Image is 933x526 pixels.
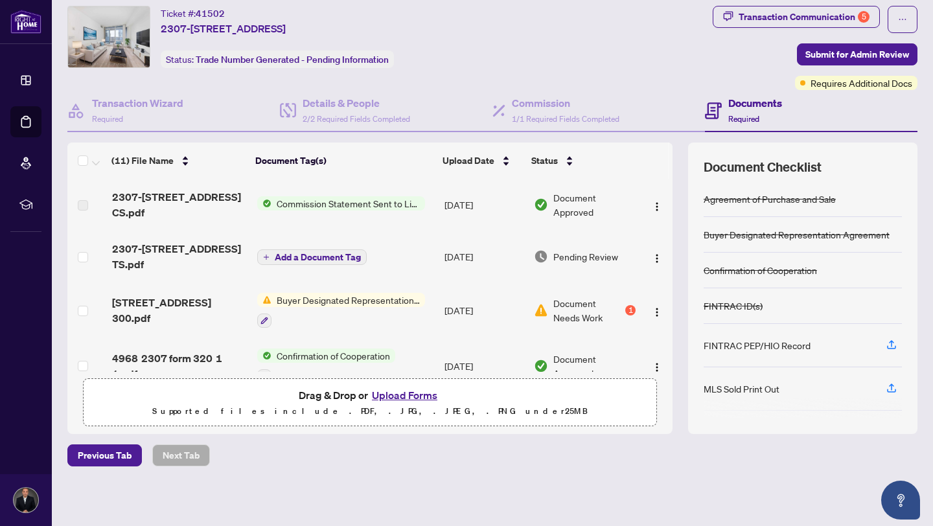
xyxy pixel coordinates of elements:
[257,293,425,328] button: Status IconBuyer Designated Representation Agreement
[152,444,210,466] button: Next Tab
[704,192,836,206] div: Agreement of Purchase and Sale
[368,387,441,404] button: Upload Forms
[739,6,870,27] div: Transaction Communication
[112,241,247,272] span: 2307-[STREET_ADDRESS] TS.pdf
[625,305,636,315] div: 1
[704,227,890,242] div: Buyer Designated Representation Agreement
[553,352,636,380] span: Document Approved
[704,263,817,277] div: Confirmation of Cooperation
[84,379,656,427] span: Drag & Drop orUpload FormsSupported files include .PDF, .JPG, .JPEG, .PNG under25MB
[303,95,410,111] h4: Details & People
[652,307,662,317] img: Logo
[652,201,662,212] img: Logo
[647,356,667,376] button: Logo
[647,246,667,267] button: Logo
[161,21,286,36] span: 2307-[STREET_ADDRESS]
[67,444,142,466] button: Previous Tab
[271,349,395,363] span: Confirmation of Cooperation
[512,95,619,111] h4: Commission
[14,488,38,512] img: Profile Icon
[257,349,395,383] button: Status IconConfirmation of Cooperation
[534,198,548,212] img: Document Status
[534,359,548,373] img: Document Status
[112,189,247,220] span: 2307-[STREET_ADDRESS] CS.pdf
[257,293,271,307] img: Status Icon
[257,196,271,211] img: Status Icon
[91,404,649,419] p: Supported files include .PDF, .JPG, .JPEG, .PNG under 25 MB
[439,231,529,282] td: [DATE]
[257,349,271,363] img: Status Icon
[704,382,779,396] div: MLS Sold Print Out
[526,143,637,179] th: Status
[652,253,662,264] img: Logo
[257,249,367,265] button: Add a Document Tag
[303,114,410,124] span: 2/2 Required Fields Completed
[728,114,759,124] span: Required
[437,143,526,179] th: Upload Date
[161,51,394,68] div: Status:
[512,114,619,124] span: 1/1 Required Fields Completed
[161,6,225,21] div: Ticket #:
[805,44,909,65] span: Submit for Admin Review
[92,114,123,124] span: Required
[78,445,132,466] span: Previous Tab
[275,253,361,262] span: Add a Document Tag
[257,196,425,211] button: Status IconCommission Statement Sent to Listing Brokerage
[553,249,618,264] span: Pending Review
[112,350,247,382] span: 4968 2307 form 320 1 1.pdf
[647,194,667,215] button: Logo
[271,293,425,307] span: Buyer Designated Representation Agreement
[263,254,270,260] span: plus
[439,282,529,338] td: [DATE]
[534,303,548,317] img: Document Status
[704,158,822,176] span: Document Checklist
[299,387,441,404] span: Drag & Drop or
[797,43,917,65] button: Submit for Admin Review
[531,154,558,168] span: Status
[196,8,225,19] span: 41502
[704,338,811,352] div: FINTRAC PEP/HIO Record
[257,249,367,266] button: Add a Document Tag
[196,54,389,65] span: Trade Number Generated - Pending Information
[68,6,150,67] img: IMG-C12170239_1.jpg
[553,190,636,219] span: Document Approved
[704,299,763,313] div: FINTRAC ID(s)
[534,249,548,264] img: Document Status
[898,15,907,24] span: ellipsis
[881,481,920,520] button: Open asap
[858,11,870,23] div: 5
[652,362,662,372] img: Logo
[728,95,782,111] h4: Documents
[443,154,494,168] span: Upload Date
[111,154,174,168] span: (11) File Name
[10,10,41,34] img: logo
[647,300,667,321] button: Logo
[92,95,183,111] h4: Transaction Wizard
[439,338,529,394] td: [DATE]
[439,179,529,231] td: [DATE]
[112,295,247,326] span: [STREET_ADDRESS] 300.pdf
[271,196,425,211] span: Commission Statement Sent to Listing Brokerage
[713,6,880,28] button: Transaction Communication5
[553,296,623,325] span: Document Needs Work
[106,143,250,179] th: (11) File Name
[811,76,912,90] span: Requires Additional Docs
[250,143,437,179] th: Document Tag(s)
